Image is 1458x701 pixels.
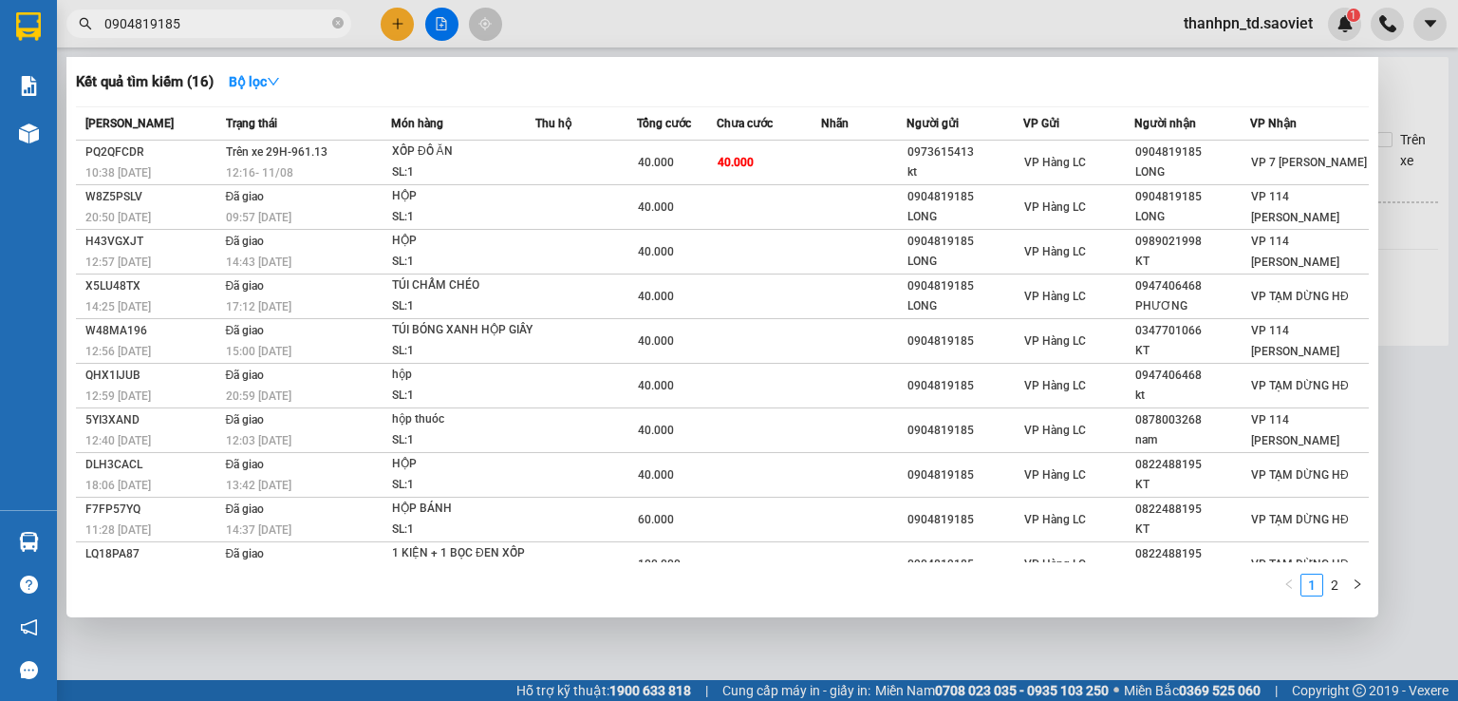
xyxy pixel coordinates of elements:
span: close-circle [332,17,344,28]
li: 2 [1323,574,1346,597]
div: hộp thuóc [392,409,534,430]
span: 40.000 [638,156,674,169]
div: KT [1135,475,1249,495]
div: SL: 1 [392,162,534,183]
div: 0904819185 [907,187,1021,207]
span: left [1283,578,1295,590]
div: KT [1135,341,1249,361]
div: HỘP BÁNH [392,499,534,520]
div: 0947406468 [1135,366,1249,386]
span: VP Hàng LC [1024,156,1086,169]
span: 12:56 [DATE] [85,345,151,358]
span: VP Hàng LC [1024,424,1086,437]
span: Đã giao [226,324,265,337]
span: [PERSON_NAME] [85,117,174,130]
div: 0822488195 [1135,455,1249,475]
span: Trạng thái [226,117,277,130]
span: 100.000 [638,558,681,571]
li: 1 [1300,574,1323,597]
span: VP Gửi [1023,117,1059,130]
div: PHƯƠNG [1135,296,1249,316]
div: XỐP ĐỒ ĂN [392,142,534,162]
li: Next Page [1346,574,1369,597]
span: 11:28 [DATE] [85,523,151,537]
div: LONG [1135,207,1249,227]
span: Đã giao [226,413,265,426]
span: Đã giao [226,369,265,382]
span: 12:16 - 11/08 [226,166,293,180]
span: Trên xe 29H-961.13 [226,145,327,159]
span: Đã giao [226,458,265,471]
span: Đã giao [226,279,265,293]
span: message [20,661,38,679]
img: logo-vxr [16,12,41,41]
div: hộp [392,365,534,386]
span: VP TẠM DỪNG HĐ [1251,513,1349,526]
div: 0904819185 [907,421,1021,441]
div: LONG [907,296,1021,316]
span: close-circle [332,15,344,33]
h3: Kết quả tìm kiếm ( 16 ) [76,72,214,92]
div: SL: 1 [392,341,534,362]
div: 0973615413 [907,142,1021,162]
span: Đã giao [226,547,265,560]
div: LONG [907,252,1021,272]
span: 20:59 [DATE] [226,389,291,403]
div: SL: 1 [392,475,534,496]
span: search [79,17,92,30]
div: 5YI3XAND [85,410,220,430]
strong: Bộ lọc [229,74,280,89]
span: VP Hàng LC [1024,468,1086,482]
div: 0904819185 [907,555,1021,575]
span: 40.000 [638,334,674,348]
span: 40.000 [638,424,674,437]
div: LQ18PA87 [85,544,220,564]
div: SL: 1 [392,386,534,407]
span: 12:40 [DATE] [85,434,151,447]
div: 0904819185 [907,376,1021,396]
div: SL: 1 [392,207,534,228]
img: warehouse-icon [19,532,39,552]
div: TÚI BÓNG XANH HỘP GIẦY [392,320,534,341]
span: VP 114 [PERSON_NAME] [1251,324,1339,358]
span: Thu hộ [535,117,571,130]
span: VP Hàng LC [1024,334,1086,348]
div: SL: 1 [392,430,534,451]
span: VP Hàng LC [1024,245,1086,258]
span: VP TẠM DỪNG HĐ [1251,379,1349,392]
span: VP Hàng LC [1024,200,1086,214]
span: VP TẠM DỪNG HĐ [1251,558,1349,571]
span: Người nhận [1134,117,1196,130]
div: X5LU48TX [85,276,220,296]
div: PQ2QFCDR [85,142,220,162]
button: left [1278,574,1300,597]
span: 14:25 [DATE] [85,300,151,313]
span: Đã giao [226,235,265,248]
div: SL: 1 [392,520,534,540]
div: 0989021998 [1135,232,1249,252]
span: 40.000 [638,245,674,258]
span: 18:06 [DATE] [85,479,151,492]
span: VP Hàng LC [1024,379,1086,392]
div: 0947406468 [1135,276,1249,296]
span: Người gửi [907,117,959,130]
span: VP Hàng LC [1024,513,1086,526]
div: 0904819185 [907,465,1021,485]
span: 20:50 [DATE] [85,211,151,224]
span: VP 114 [PERSON_NAME] [1251,190,1339,224]
span: Món hàng [391,117,443,130]
button: Bộ lọcdown [214,66,295,97]
span: 13:42 [DATE] [226,479,291,492]
div: DLH3CACL [85,455,220,475]
span: 10:38 [DATE] [85,166,151,180]
span: VP Hàng LC [1024,290,1086,303]
div: 0904819185 [907,332,1021,351]
a: 1 [1301,575,1322,596]
div: 0822488195 [1135,544,1249,564]
div: 0904819185 [907,232,1021,252]
span: question-circle [20,576,38,594]
div: W48MA196 [85,321,220,341]
span: VP Nhận [1250,117,1297,130]
div: SL: 1 [392,296,534,317]
span: Tổng cước [637,117,691,130]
